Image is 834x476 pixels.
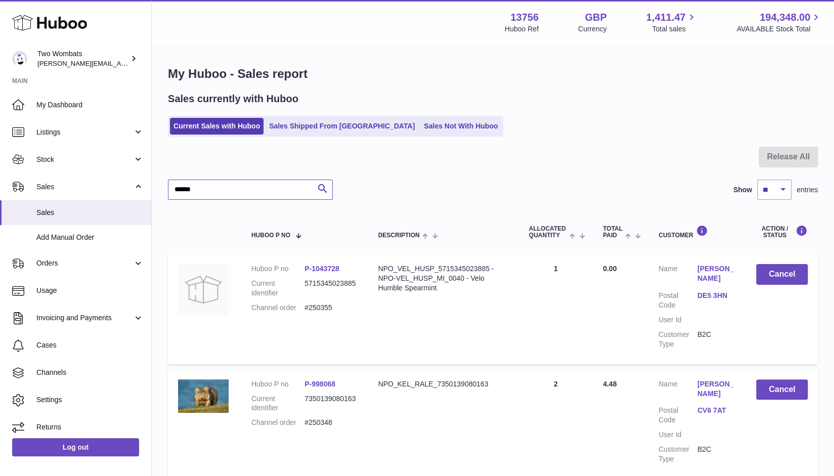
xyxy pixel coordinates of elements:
[659,225,736,239] div: Customer
[36,258,133,268] span: Orders
[659,445,697,464] dt: Customer Type
[251,303,304,313] dt: Channel order
[251,279,304,298] dt: Current identifier
[304,418,358,427] dd: #250348
[510,11,539,24] strong: 13756
[659,315,697,325] dt: User Id
[736,24,822,34] span: AVAILABLE Stock Total
[603,380,617,388] span: 4.48
[170,118,264,135] a: Current Sales with Huboo
[578,24,607,34] div: Currency
[659,430,697,440] dt: User Id
[12,51,27,66] img: adam.randall@twowombats.com
[168,92,298,106] h2: Sales currently with Huboo
[659,379,697,401] dt: Name
[697,264,736,283] a: [PERSON_NAME]
[251,264,304,274] dt: Huboo P no
[697,406,736,415] a: CV6 7AT
[697,291,736,300] a: DE5 3HN
[659,264,697,286] dt: Name
[378,232,419,239] span: Description
[36,422,144,432] span: Returns
[36,340,144,350] span: Cases
[756,225,808,239] div: Action / Status
[378,379,508,389] div: NPO_KEL_RALE_7350139080163
[304,303,358,313] dd: #250355
[304,380,335,388] a: P-998068
[585,11,606,24] strong: GBP
[251,232,290,239] span: Huboo P no
[36,286,144,295] span: Usage
[646,11,697,34] a: 1,411.47 Total sales
[251,418,304,427] dt: Channel order
[36,100,144,110] span: My Dashboard
[603,226,623,239] span: Total paid
[12,438,139,456] a: Log out
[378,264,508,293] div: NPO_VEL_HUSP_5715345023885 - NPO-VEL_HUSP_MI_0040 - Velo Humble Spearmint
[505,24,539,34] div: Huboo Ref
[178,379,229,413] img: shutterstock_1125465338.jpg
[733,185,752,195] label: Show
[251,394,304,413] dt: Current identifier
[646,11,686,24] span: 1,411.47
[652,24,697,34] span: Total sales
[266,118,418,135] a: Sales Shipped From [GEOGRAPHIC_DATA]
[756,264,808,285] button: Cancel
[797,185,818,195] span: entries
[659,406,697,425] dt: Postal Code
[37,59,257,67] span: [PERSON_NAME][EMAIL_ADDRESS][PERSON_NAME][DOMAIN_NAME]
[760,11,810,24] span: 194,348.00
[304,265,339,273] a: P-1043728
[519,254,593,364] td: 1
[251,379,304,389] dt: Huboo P no
[659,330,697,349] dt: Customer Type
[36,313,133,323] span: Invoicing and Payments
[36,182,133,192] span: Sales
[529,226,567,239] span: ALLOCATED Quantity
[659,291,697,310] dt: Postal Code
[36,233,144,242] span: Add Manual Order
[697,445,736,464] dd: B2C
[756,379,808,400] button: Cancel
[37,49,128,68] div: Two Wombats
[36,368,144,377] span: Channels
[736,11,822,34] a: 194,348.00 AVAILABLE Stock Total
[304,279,358,298] dd: 5715345023885
[178,264,229,315] img: no-photo.jpg
[304,394,358,413] dd: 7350139080163
[697,379,736,399] a: [PERSON_NAME]
[168,66,818,82] h1: My Huboo - Sales report
[36,395,144,405] span: Settings
[36,208,144,218] span: Sales
[603,265,617,273] span: 0.00
[697,330,736,349] dd: B2C
[36,127,133,137] span: Listings
[36,155,133,164] span: Stock
[420,118,501,135] a: Sales Not With Huboo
